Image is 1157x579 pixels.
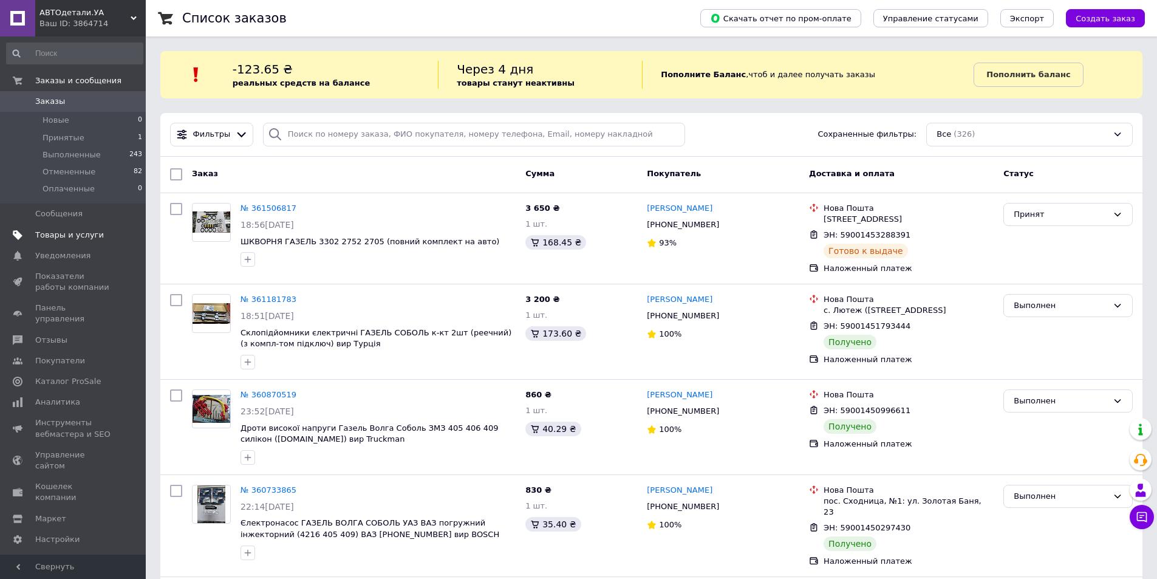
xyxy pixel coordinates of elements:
span: Сохраненные фильтры: [817,129,916,140]
span: Статус [1003,169,1034,178]
div: Принят [1014,208,1108,221]
div: Выполнен [1014,490,1108,503]
span: 1 шт. [525,310,547,320]
span: Управление статусами [883,14,978,23]
span: 22:14[DATE] [241,502,294,512]
span: Фильтры [193,129,231,140]
input: Поиск по номеру заказа, ФИО покупателя, номеру телефона, Email, номеру накладной [263,123,686,146]
a: Фото товару [192,389,231,428]
img: Фото товару [193,395,230,423]
a: [PERSON_NAME] [647,485,712,496]
h1: Список заказов [182,11,287,26]
div: Нова Пошта [824,294,994,305]
img: Фото товару [193,303,230,324]
span: 82 [134,166,142,177]
div: 40.29 ₴ [525,422,581,436]
a: № 361181783 [241,295,296,304]
button: Экспорт [1000,9,1054,27]
div: [PHONE_NUMBER] [644,499,722,515]
span: Управление сайтом [35,450,112,471]
span: 3 650 ₴ [525,204,559,213]
span: 0 [138,183,142,194]
div: Наложенный платеж [824,439,994,450]
span: Аналитика [35,397,80,408]
span: Заказ [192,169,218,178]
div: пос. Сходница, №1: ул. Золотая Баня, 23 [824,496,994,518]
span: 18:51[DATE] [241,311,294,321]
div: 173.60 ₴ [525,326,586,341]
span: Уведомления [35,250,90,261]
div: Нова Пошта [824,485,994,496]
span: Настройки [35,534,80,545]
span: АВТОдетали.УА [39,7,131,18]
span: 100% [659,329,681,338]
a: № 360870519 [241,390,296,399]
span: Товары и услуги [35,230,104,241]
div: Ваш ID: 3864714 [39,18,146,29]
b: Пополните Баланс [661,70,746,79]
b: Пополнить баланс [986,70,1070,79]
span: ЭН: 59001453288391 [824,230,910,239]
a: Єлектронасос ГАЗЕЛЬ ВОЛГА СОБОЛЬ УАЗ ВАЗ погружний інжекторний (4216 405 409) ВАЗ [PHONE_NUMBER] ... [241,518,499,539]
span: Склопідйомники єлектричні ГАЗЕЛЬ СОБОЛЬ к-кт 2шт (реечний) (з компл-том підключ) вир Турція [241,328,511,349]
div: , чтоб и далее получать заказы [642,61,974,89]
a: № 361506817 [241,204,296,213]
span: Принятые [43,132,84,143]
div: Наложенный платеж [824,556,994,567]
span: Выполненные [43,149,101,160]
span: Сумма [525,169,555,178]
span: 243 [129,149,142,160]
span: Покупатель [647,169,701,178]
button: Чат с покупателем [1130,505,1154,529]
span: 100% [659,425,681,434]
span: 23:52[DATE] [241,406,294,416]
b: товары станут неактивны [457,78,575,87]
div: Выполнен [1014,300,1108,312]
span: 1 шт. [525,406,547,415]
span: 860 ₴ [525,390,551,399]
a: [PERSON_NAME] [647,294,712,306]
span: -123.65 ₴ [233,62,293,77]
a: Фото товару [192,485,231,524]
a: ШКВОРНЯ ГАЗЕЛЬ 3302 2752 2705 (повний комплект на авто) [241,237,499,246]
button: Скачать отчет по пром-оплате [700,9,861,27]
div: 35.40 ₴ [525,517,581,532]
a: Фото товару [192,294,231,333]
span: Отмененные [43,166,95,177]
span: ЭН: 59001450996611 [824,406,910,415]
div: Наложенный платеж [824,263,994,274]
span: Инструменты вебмастера и SEO [35,417,112,439]
div: Получено [824,536,876,551]
div: [PHONE_NUMBER] [644,217,722,233]
span: Сообщения [35,208,83,219]
div: 168.45 ₴ [525,235,586,250]
button: Управление статусами [873,9,988,27]
button: Создать заказ [1066,9,1145,27]
div: с. Лютеж ([STREET_ADDRESS] [824,305,994,316]
span: Оплаченные [43,183,95,194]
span: 0 [138,115,142,126]
span: Кошелек компании [35,481,112,503]
span: ЭН: 59001450297430 [824,523,910,532]
div: Готово к выдаче [824,244,907,258]
span: Экспорт [1010,14,1044,23]
img: Фото товару [197,485,226,523]
img: :exclamation: [187,66,205,84]
div: Нова Пошта [824,203,994,214]
span: 18:56[DATE] [241,220,294,230]
span: Показатели работы компании [35,271,112,293]
span: Доставка и оплата [809,169,895,178]
div: [STREET_ADDRESS] [824,214,994,225]
span: Покупатели [35,355,85,366]
span: Создать заказ [1076,14,1135,23]
span: Все [937,129,951,140]
a: [PERSON_NAME] [647,389,712,401]
div: [PHONE_NUMBER] [644,403,722,419]
span: 830 ₴ [525,485,551,495]
span: Маркет [35,513,66,524]
span: 1 шт. [525,501,547,510]
div: Получено [824,335,876,349]
span: Заказы и сообщения [35,75,121,86]
b: реальных средств на балансе [233,78,370,87]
